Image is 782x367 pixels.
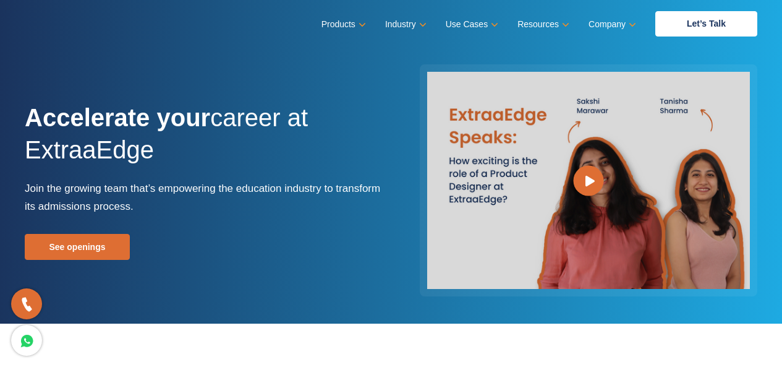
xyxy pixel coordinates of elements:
strong: Accelerate your [25,104,210,131]
a: Let’s Talk [655,11,757,37]
a: Products [321,15,363,33]
a: Use Cases [446,15,496,33]
a: See openings [25,234,130,260]
a: Industry [385,15,424,33]
a: Company [589,15,634,33]
h1: career at ExtraaEdge [25,101,382,179]
a: Resources [517,15,567,33]
p: Join the growing team that’s empowering the education industry to transform its admissions process. [25,179,382,215]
